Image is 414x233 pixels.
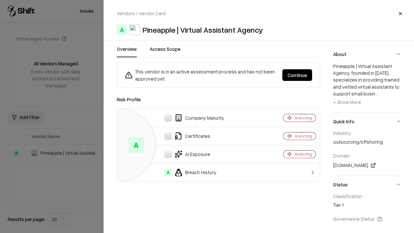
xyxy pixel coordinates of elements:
img: Pineapple | Virtual Assistant Agency [130,25,140,35]
span: + Show More [333,99,361,105]
button: + Show More [333,97,361,107]
button: Status [333,176,401,193]
div: A [117,25,127,35]
div: Analyzing [295,115,312,121]
span: ... [375,91,378,96]
div: AI Exposure [122,150,261,158]
div: A [128,137,144,153]
div: Risk Profile [117,95,320,103]
button: Quick Info [333,113,401,130]
div: Pineapple | Virtual Assistant Agency [143,25,263,35]
div: Industry [333,130,401,136]
button: About [333,46,401,63]
p: Vendors / Vendor Card [117,10,166,17]
button: Overview [117,46,137,57]
div: [DOMAIN_NAME] [333,161,401,169]
div: About [333,63,401,113]
div: Classification [333,193,401,199]
div: outsourcing/offshoring [333,139,401,148]
div: Quick Info [333,130,401,176]
div: A [164,169,172,176]
div: Domain [333,153,401,159]
div: Certificates [122,132,261,140]
div: Analyzing [295,133,312,139]
div: Analyzing [295,151,312,157]
div: Company Maturity [122,114,261,122]
button: Continue [282,69,312,81]
div: Governance Status [333,216,401,222]
div: Tier 1 [333,202,401,211]
div: Pineapple | Virtual Assistant Agency, founded in [DATE], specializes in providing trained and vet... [333,63,401,107]
div: This vendor is in an active assessment process and has not been approved yet. [125,68,277,82]
button: Access Scope [150,46,180,57]
div: Breach History [122,169,261,176]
